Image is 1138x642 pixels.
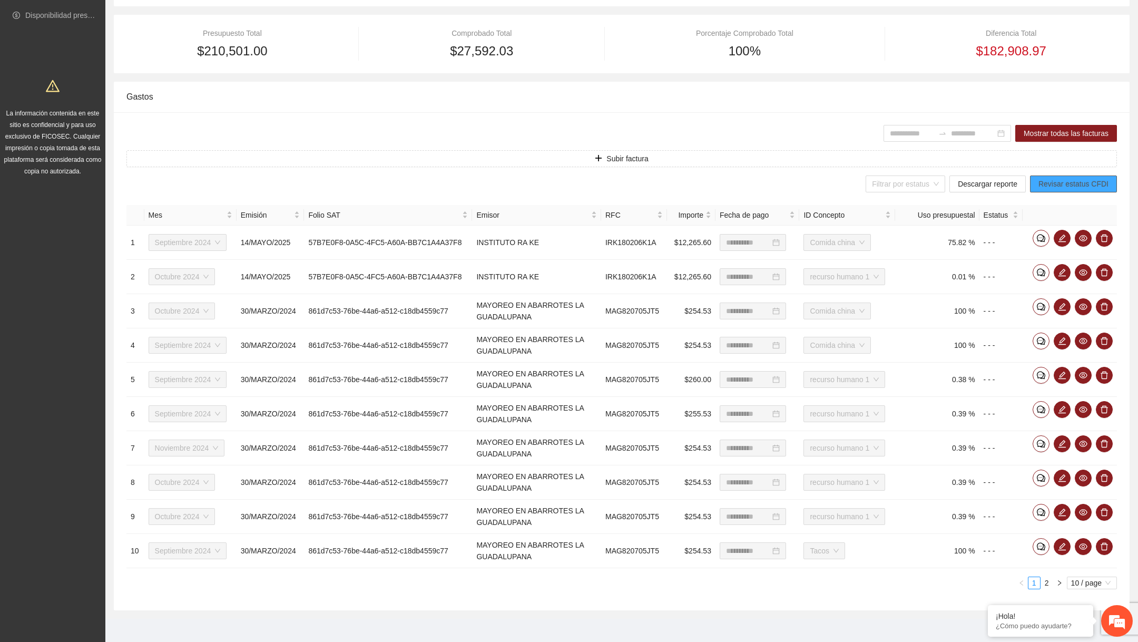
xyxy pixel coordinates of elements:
span: edit [1054,371,1070,380]
td: 30/MARZO/2024 [237,397,305,431]
td: 861d7c53-76be-44a6-a512-c18db4559c77 [304,397,472,431]
span: recurso humano 1 [810,269,879,285]
th: Importe [667,205,715,226]
span: Descargar reporte [958,178,1017,190]
span: eye [1075,371,1091,380]
button: eye [1075,264,1092,281]
td: MAG820705JT5 [601,397,667,431]
td: 861d7c53-76be-44a6-a512-c18db4559c77 [304,431,472,465]
li: Next Page [1053,577,1066,589]
span: eye [1075,405,1091,414]
span: delete [1096,405,1112,414]
td: 30/MARZO/2024 [237,534,305,568]
td: 30/MARZO/2024 [237,500,305,534]
td: $254.53 [667,500,715,534]
td: MAYOREO EN ABARROTES LA GUADALUPANA [472,363,601,397]
td: 30/MARZO/2024 [237,465,305,500]
th: Fecha de pago [715,205,800,226]
a: Disponibilidad presupuestal [25,11,115,20]
span: recurso humano 1 [810,509,879,524]
td: MAG820705JT5 [601,465,667,500]
td: 14/MAYO/2025 [237,260,305,294]
span: ID Concepto [803,209,883,221]
span: delete [1096,474,1112,482]
td: 7 [126,431,144,465]
span: comment [1033,542,1049,551]
span: recurso humano 1 [810,406,879,422]
td: 8 [126,465,144,500]
td: 861d7c53-76be-44a6-a512-c18db4559c77 [304,534,472,568]
span: Septiembre 2024 [155,406,221,422]
button: comment [1033,538,1049,555]
td: 0.39 % [895,431,979,465]
div: Minimizar ventana de chat en vivo [173,5,198,31]
span: delete [1096,337,1112,345]
span: Mes [149,209,224,221]
button: eye [1075,538,1092,555]
button: edit [1054,401,1071,418]
span: comment [1033,371,1049,380]
td: 100 % [895,534,979,568]
td: 1 [126,226,144,260]
span: comment [1033,405,1049,414]
button: comment [1033,470,1049,487]
span: to [938,129,947,138]
button: edit [1054,264,1071,281]
span: Septiembre 2024 [155,372,221,387]
button: comment [1033,435,1049,452]
span: plus [595,154,602,163]
button: edit [1054,470,1071,487]
span: warning [46,79,60,93]
td: - - - [979,500,1023,534]
span: Septiembre 2024 [155,543,221,559]
td: 861d7c53-76be-44a6-a512-c18db4559c77 [304,465,472,500]
li: Previous Page [1015,577,1028,589]
div: Porcentaje Comprobado Total [625,27,864,39]
button: delete [1096,333,1113,349]
button: delete [1096,401,1113,418]
button: comment [1033,333,1049,349]
button: delete [1096,264,1113,281]
span: Comida china [810,337,865,353]
span: edit [1054,440,1070,448]
button: Descargar reporte [949,176,1026,192]
button: delete [1096,230,1113,247]
td: MAG820705JT5 [601,534,667,568]
td: MAG820705JT5 [601,431,667,465]
button: eye [1075,230,1092,247]
span: delete [1096,440,1112,448]
button: eye [1075,435,1092,452]
span: Estatus [984,209,1011,221]
td: $254.53 [667,465,715,500]
span: $210,501.00 [197,41,267,61]
div: ¡Hola! [996,612,1085,620]
td: 3 [126,294,144,328]
span: eye [1075,440,1091,448]
span: edit [1054,474,1070,482]
div: Page Size [1067,577,1117,589]
td: $254.53 [667,294,715,328]
span: comment [1033,508,1049,517]
span: comment [1033,337,1049,345]
td: 861d7c53-76be-44a6-a512-c18db4559c77 [304,294,472,328]
span: Septiembre 2024 [155,337,221,353]
td: INSTITUTO RA KE [472,260,601,294]
span: 100% [729,41,761,61]
td: 0.39 % [895,465,979,500]
button: comment [1033,367,1049,384]
span: edit [1054,303,1070,311]
button: edit [1054,367,1071,384]
span: Emisor [476,209,589,221]
span: eye [1075,508,1091,517]
button: eye [1075,367,1092,384]
td: 861d7c53-76be-44a6-a512-c18db4559c77 [304,363,472,397]
button: right [1053,577,1066,589]
span: left [1018,580,1025,586]
span: edit [1054,234,1070,242]
button: eye [1075,470,1092,487]
td: 57B7E0F8-0A5C-4FC5-A60A-BB7C1A4A37F8 [304,226,472,260]
div: Diferencia Total [905,27,1117,39]
span: edit [1054,508,1070,517]
button: edit [1054,504,1071,521]
th: Emisor [472,205,601,226]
